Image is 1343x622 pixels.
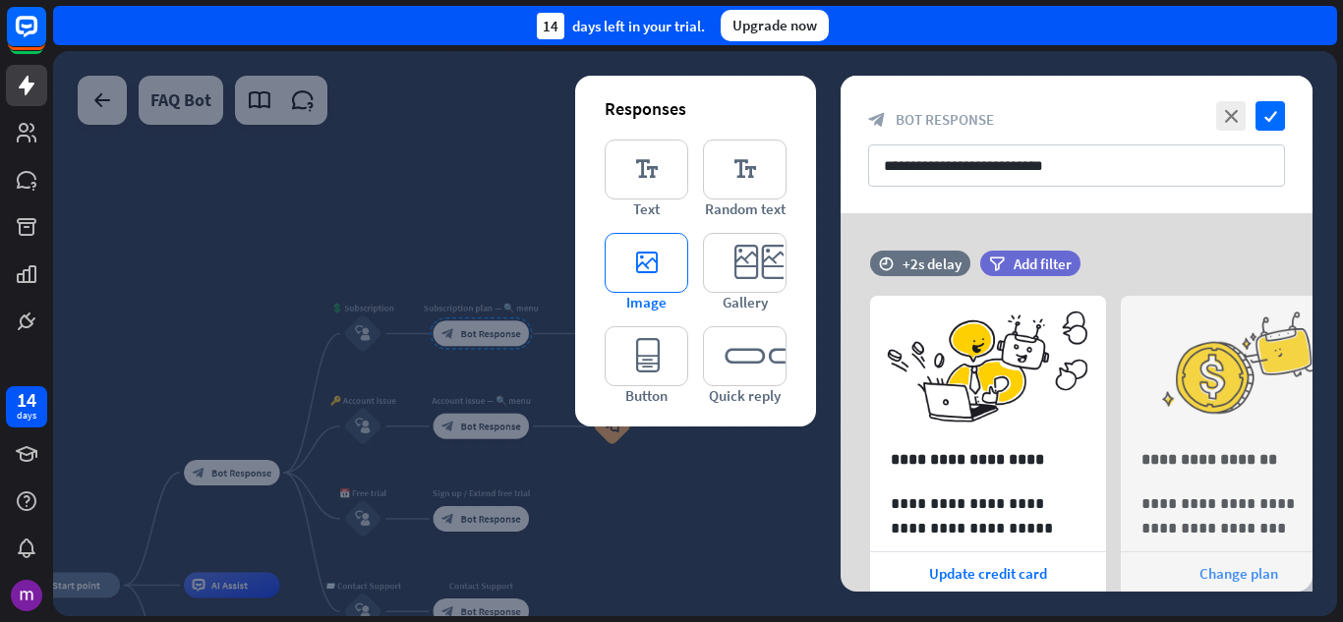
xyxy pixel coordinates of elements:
[1014,254,1072,273] span: Add filter
[17,409,36,423] div: days
[870,296,1106,438] img: preview
[868,111,886,129] i: block_bot_response
[721,10,829,41] div: Upgrade now
[537,13,705,39] div: days left in your trial.
[1255,101,1285,131] i: check
[537,13,564,39] div: 14
[989,256,1005,271] i: filter
[16,8,75,67] button: Open LiveChat chat widget
[879,256,894,270] i: time
[1199,564,1278,583] span: Change plan
[903,254,962,273] div: +2s delay
[896,110,994,129] span: Bot Response
[17,391,36,409] div: 14
[6,386,47,427] a: 14 days
[1216,101,1246,131] i: close
[929,564,1047,583] span: Update credit card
